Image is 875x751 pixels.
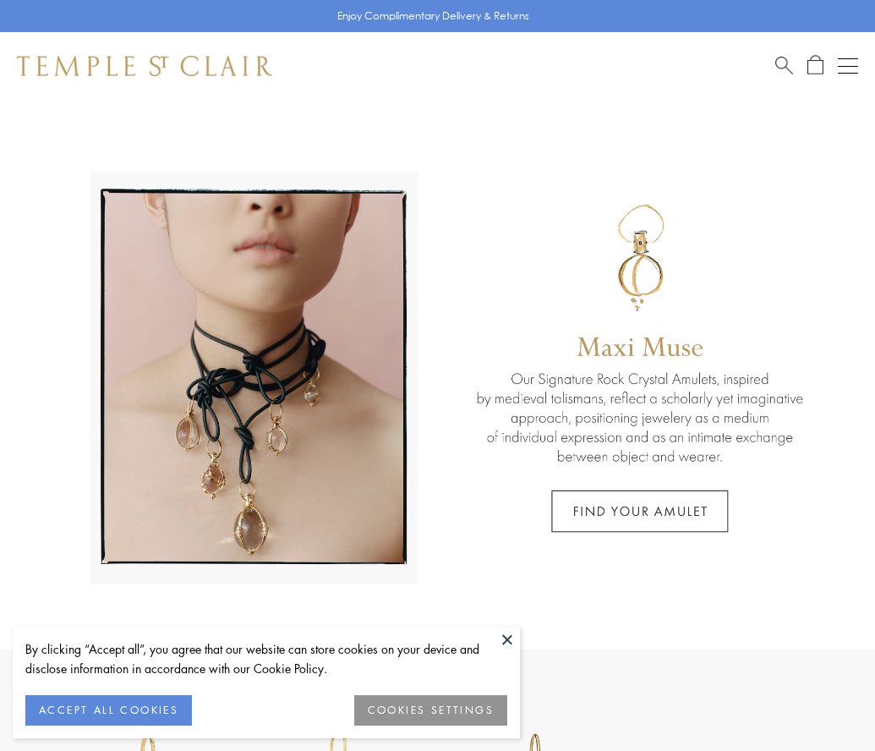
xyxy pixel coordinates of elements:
button: ACCEPT ALL COOKIES [25,695,192,726]
button: Open navigation [838,56,858,76]
a: Search [775,55,793,76]
p: Enjoy Complimentary Delivery & Returns [337,8,529,25]
img: Temple St. Clair [17,56,272,76]
button: COOKIES SETTINGS [354,695,507,726]
a: Open Shopping Bag [807,55,823,76]
div: By clicking “Accept all”, you agree that our website can store cookies on your device and disclos... [25,639,507,678]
